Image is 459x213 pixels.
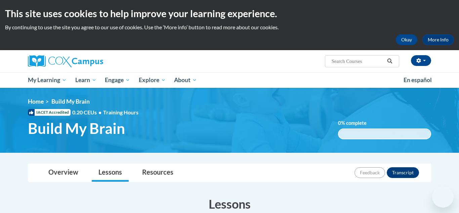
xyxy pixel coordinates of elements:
[170,72,202,88] a: About
[331,57,385,65] input: Search Courses
[105,76,130,84] span: Engage
[396,34,417,45] button: Okay
[385,57,395,65] button: Search
[404,76,432,83] span: En español
[399,73,436,87] a: En español
[174,76,197,84] span: About
[354,167,385,178] button: Feedback
[100,72,134,88] a: Engage
[135,164,180,182] a: Resources
[387,167,419,178] button: Transcript
[139,76,166,84] span: Explore
[28,196,431,212] h3: Lessons
[71,72,101,88] a: Learn
[411,55,431,66] button: Account Settings
[92,164,129,182] a: Lessons
[432,186,454,208] iframe: Button to launch messaging window
[24,72,71,88] a: My Learning
[28,55,103,67] img: Cox Campus
[98,109,101,115] span: •
[28,76,67,84] span: My Learning
[28,55,156,67] a: Cox Campus
[28,98,44,105] a: Home
[75,76,96,84] span: Learn
[72,109,103,116] span: 0.20 CEUs
[422,34,454,45] a: More Info
[42,164,85,182] a: Overview
[338,120,341,126] span: 0
[18,72,441,88] div: Main menu
[28,109,71,116] span: IACET Accredited
[103,109,138,115] span: Training Hours
[51,98,90,105] span: Build My Brain
[338,119,377,127] label: % complete
[5,24,454,31] p: By continuing to use the site you agree to our use of cookies. Use the ‘More info’ button to read...
[134,72,170,88] a: Explore
[5,7,454,20] h2: This site uses cookies to help improve your learning experience.
[28,119,125,137] span: Build My Brain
